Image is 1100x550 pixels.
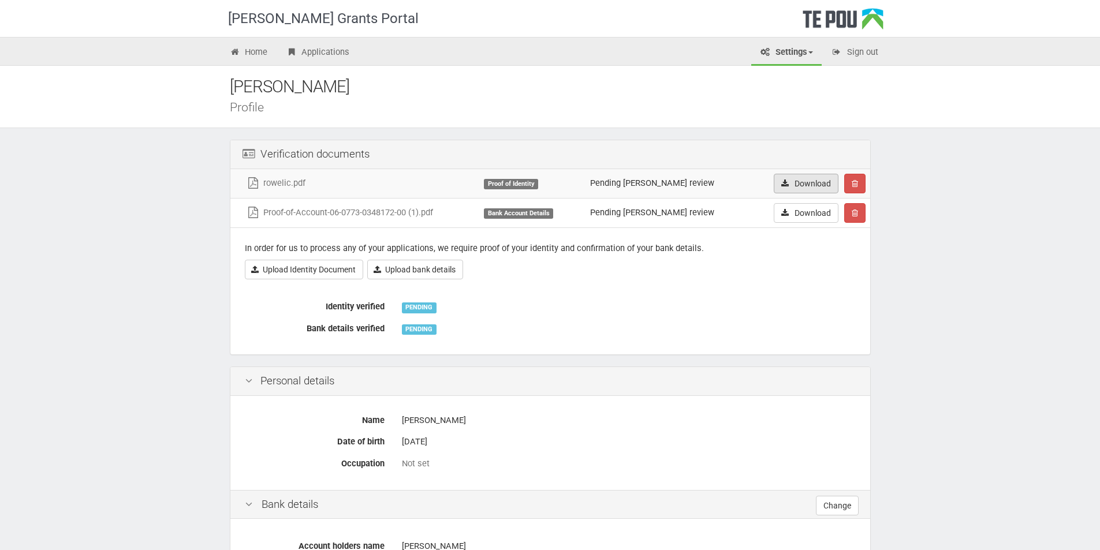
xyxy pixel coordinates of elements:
a: Change [816,496,859,515]
a: Sign out [823,40,887,66]
label: Name [236,410,393,426]
td: Pending [PERSON_NAME] review [586,169,747,199]
div: Bank details [230,490,870,519]
div: [DATE] [402,432,856,452]
a: Settings [751,40,822,66]
div: PENDING [402,302,437,313]
p: In order for us to process any of your applications, we require proof of your identity and confir... [245,242,856,255]
a: Proof-of-Account-06-0773-0348172-00 (1).pdf [246,207,433,218]
div: [PERSON_NAME] [402,410,856,431]
a: Applications [277,40,358,66]
td: Pending [PERSON_NAME] review [586,198,747,227]
label: Date of birth [236,432,393,448]
a: rowelic.pdf [246,178,305,188]
div: [PERSON_NAME] [230,74,888,99]
div: Verification documents [230,140,870,169]
a: Upload bank details [367,260,463,279]
a: Upload Identity Document [245,260,363,279]
div: Bank Account Details [484,208,553,219]
div: Not set [402,458,856,470]
div: Profile [230,101,888,113]
a: Download [774,203,838,223]
div: Te Pou Logo [803,8,883,37]
label: Identity verified [236,297,393,313]
label: Occupation [236,454,393,470]
div: Proof of Identity [484,179,538,189]
div: Personal details [230,367,870,396]
div: PENDING [402,324,437,335]
label: Bank details verified [236,319,393,335]
a: Download [774,174,838,193]
a: Home [221,40,277,66]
